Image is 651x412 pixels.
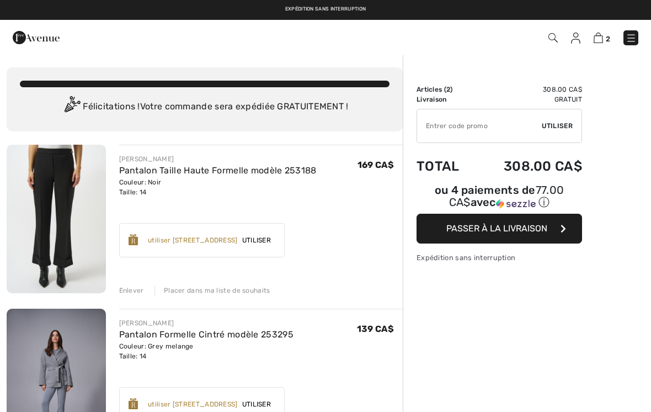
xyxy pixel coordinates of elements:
td: Articles ( ) [417,84,475,94]
div: Enlever [119,286,144,295]
td: 308.00 CA$ [475,147,582,185]
input: Code promo [417,109,542,142]
a: 1ère Avenue [13,31,60,42]
a: Pantalon Formelle Cintré modèle 253295 [119,329,294,340]
span: 2 [446,86,450,93]
td: Total [417,147,475,185]
span: 139 CA$ [357,324,394,334]
span: 2 [606,35,610,43]
div: ou 4 paiements de avec [417,185,582,210]
td: Livraison [417,94,475,104]
img: Menu [626,33,637,44]
img: Reward-Logo.svg [129,398,138,409]
div: Félicitations ! Votre commande sera expédiée GRATUITEMENT ! [20,96,389,118]
img: Pantalon Taille Haute Formelle modèle 253188 [7,145,106,293]
a: Pantalon Taille Haute Formelle modèle 253188 [119,165,317,176]
a: 2 [594,31,610,44]
span: Utiliser [238,235,275,245]
span: Utiliser [238,399,275,409]
button: Passer à la livraison [417,214,582,244]
span: 77.00 CA$ [449,183,564,209]
img: Congratulation2.svg [61,96,83,118]
img: 1ère Avenue [13,27,60,49]
span: Utiliser [542,121,573,131]
div: [PERSON_NAME] [119,318,294,328]
img: Mes infos [571,33,580,44]
img: Reward-Logo.svg [129,234,138,245]
img: Panier d'achat [594,33,603,43]
div: Placer dans ma liste de souhaits [154,286,270,295]
div: utiliser [STREET_ADDRESS] [148,399,238,409]
img: Sezzle [496,199,536,209]
div: utiliser [STREET_ADDRESS] [148,235,238,245]
td: 308.00 CA$ [475,84,582,94]
div: [PERSON_NAME] [119,154,317,164]
div: Expédition sans interruption [417,252,582,263]
span: Passer à la livraison [446,223,547,234]
div: Couleur: Grey melange Taille: 14 [119,341,294,361]
td: Gratuit [475,94,582,104]
img: Recherche [548,33,558,43]
span: 169 CA$ [357,160,394,170]
div: Couleur: Noir Taille: 14 [119,177,317,197]
div: ou 4 paiements de77.00 CA$avecSezzle Cliquez pour en savoir plus sur Sezzle [417,185,582,214]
